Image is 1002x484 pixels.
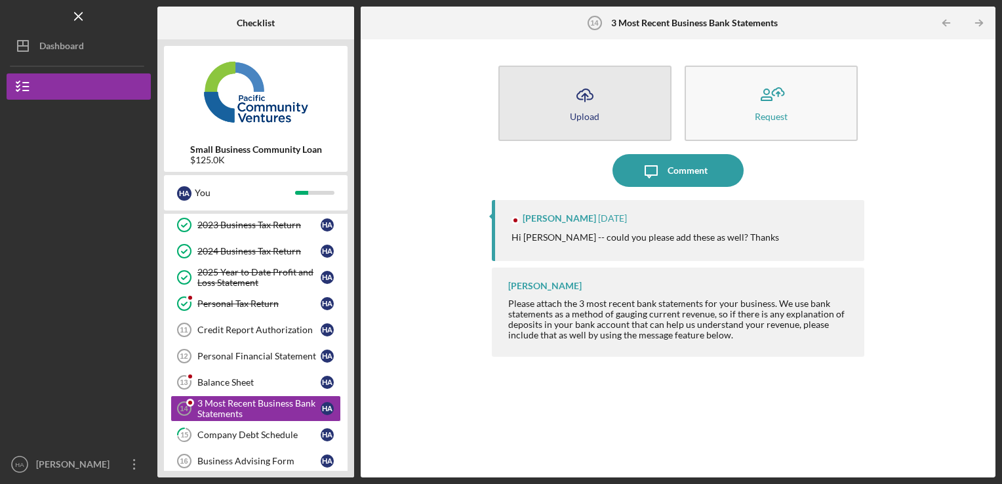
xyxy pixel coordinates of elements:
tspan: 13 [180,378,188,386]
div: 2023 Business Tax Return [197,220,321,230]
div: Please attach the 3 most recent bank statements for your business. We use bank statements as a me... [508,298,852,340]
div: Balance Sheet [197,377,321,388]
a: 11Credit Report AuthorizationHA [170,317,341,343]
div: H A [321,454,334,468]
a: 2025 Year to Date Profit and Loss StatementHA [170,264,341,291]
a: 2024 Business Tax ReturnHA [170,238,341,264]
div: H A [321,297,334,310]
time: 2025-09-05 18:26 [598,213,627,224]
button: Upload [498,66,671,141]
div: H A [321,323,334,336]
a: 13Balance SheetHA [170,369,341,395]
tspan: 16 [180,457,188,465]
tspan: 11 [180,326,188,334]
div: H A [321,218,334,232]
div: H A [321,271,334,284]
tspan: 14 [590,19,599,27]
div: H A [321,245,334,258]
div: Company Debt Schedule [197,430,321,440]
div: Personal Financial Statement [197,351,321,361]
b: 3 Most Recent Business Bank Statements [611,18,778,28]
tspan: 12 [180,352,188,360]
div: Upload [570,111,599,121]
a: 2023 Business Tax ReturnHA [170,212,341,238]
a: 15Company Debt ScheduleHA [170,422,341,448]
button: Request [685,66,858,141]
tspan: 15 [180,431,188,439]
a: Personal Tax ReturnHA [170,291,341,317]
div: 2024 Business Tax Return [197,246,321,256]
div: 2025 Year to Date Profit and Loss Statement [197,267,321,288]
div: 3 Most Recent Business Bank Statements [197,398,321,419]
tspan: 14 [180,405,188,413]
button: Comment [612,154,744,187]
div: H A [321,350,334,363]
div: [PERSON_NAME] [33,451,118,481]
a: 12Personal Financial StatementHA [170,343,341,369]
div: Business Advising Form [197,456,321,466]
p: Hi [PERSON_NAME] -- could you please add these as well? Thanks [511,230,779,245]
div: You [195,182,295,204]
a: 16Business Advising FormHA [170,448,341,474]
div: [PERSON_NAME] [508,281,582,291]
div: Credit Report Authorization [197,325,321,335]
div: Comment [668,154,708,187]
div: Personal Tax Return [197,298,321,309]
a: 143 Most Recent Business Bank StatementsHA [170,395,341,422]
button: HA[PERSON_NAME] [7,451,151,477]
div: H A [321,376,334,389]
div: H A [321,402,334,415]
div: Request [755,111,788,121]
text: HA [15,461,24,468]
img: Product logo [164,52,348,131]
div: [PERSON_NAME] [523,213,596,224]
div: Dashboard [39,33,84,62]
div: H A [177,186,191,201]
b: Small Business Community Loan [190,144,322,155]
button: Dashboard [7,33,151,59]
div: H A [321,428,334,441]
b: Checklist [237,18,275,28]
div: $125.0K [190,155,322,165]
